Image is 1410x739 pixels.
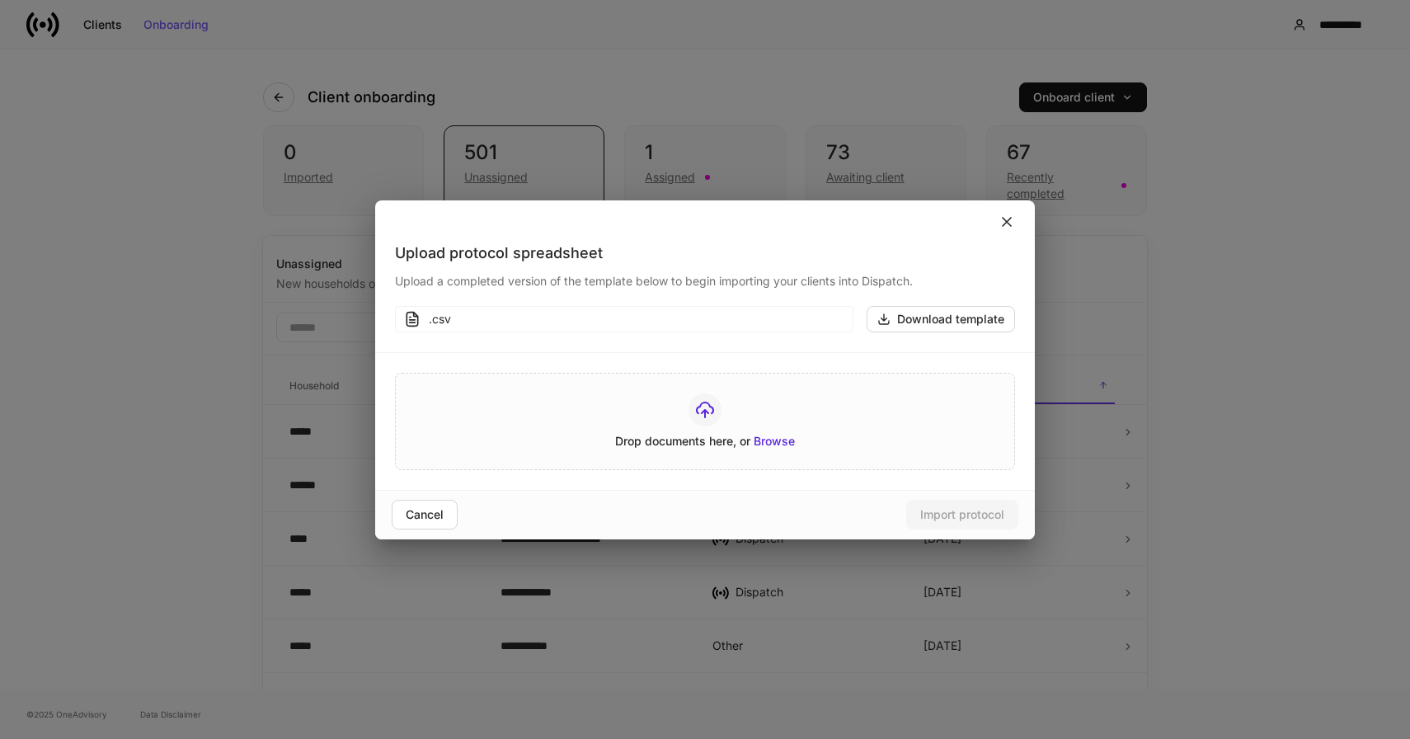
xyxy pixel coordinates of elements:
[867,306,1015,332] button: Download template
[754,435,795,447] button: Browse
[392,500,458,530] button: Cancel
[615,433,795,450] h5: Drop documents here, or
[395,263,1015,289] div: Upload a completed version of the template below to begin importing your clients into Dispatch.
[429,311,844,327] div: .csv
[406,509,444,520] div: Cancel
[877,313,1004,326] div: Download template
[395,243,1015,263] div: Upload protocol spreadsheet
